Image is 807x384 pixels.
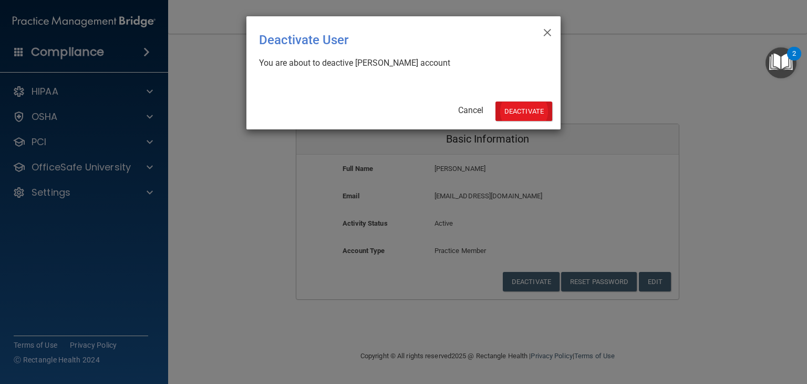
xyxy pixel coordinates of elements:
[543,21,552,42] span: ×
[495,102,552,121] button: Deactivate
[259,57,540,69] div: You are about to deactive [PERSON_NAME] account
[259,25,505,55] div: Deactivate User
[765,47,796,78] button: Open Resource Center, 2 new notifications
[626,315,794,357] iframe: Drift Widget Chat Controller
[792,54,796,67] div: 2
[458,105,483,115] a: Cancel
